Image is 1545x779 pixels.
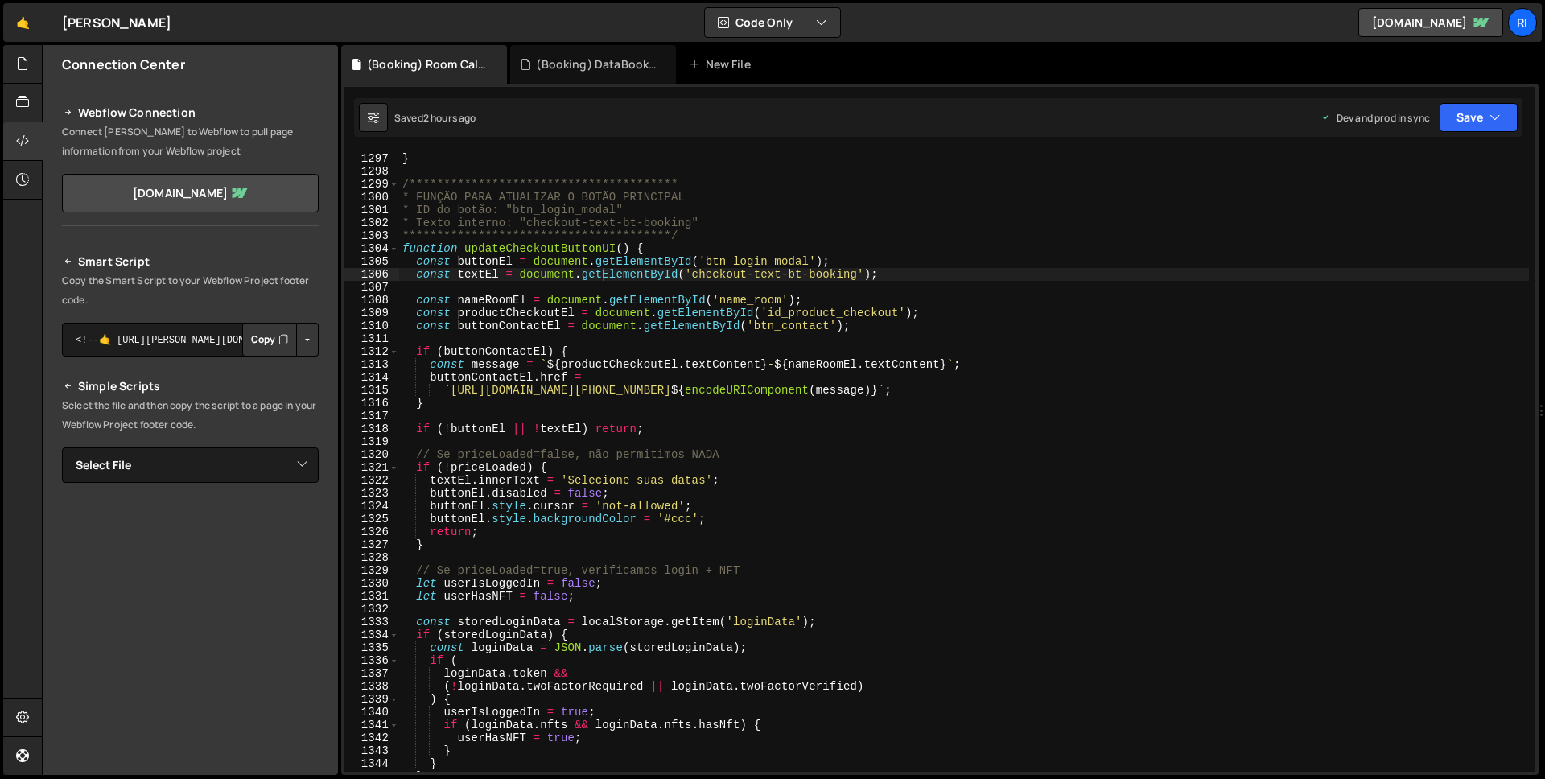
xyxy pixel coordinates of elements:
div: 1320 [344,448,399,461]
div: 1318 [344,422,399,435]
div: 1344 [344,757,399,770]
div: 1341 [344,719,399,732]
div: 1301 [344,204,399,216]
div: 1321 [344,461,399,474]
div: 1308 [344,294,399,307]
div: 1325 [344,513,399,526]
div: 1337 [344,667,399,680]
div: 1334 [344,629,399,641]
div: (Booking) Room Calendar.js [367,56,488,72]
div: 1339 [344,693,399,706]
button: Code Only [705,8,840,37]
div: Button group with nested dropdown [242,323,319,357]
div: 1328 [344,551,399,564]
div: 1317 [344,410,399,422]
div: Dev and prod in sync [1320,111,1430,125]
div: 1327 [344,538,399,551]
div: 1331 [344,590,399,603]
p: Select the file and then copy the script to a page in your Webflow Project footer code. [62,396,319,435]
div: 1326 [344,526,399,538]
div: 1305 [344,255,399,268]
p: Copy the Smart Script to your Webflow Project footer code. [62,271,319,310]
h2: Webflow Connection [62,103,319,122]
h2: Simple Scripts [62,377,319,396]
div: [PERSON_NAME] [62,13,171,32]
div: New File [689,56,756,72]
a: [DOMAIN_NAME] [1358,8,1503,37]
div: 2 hours ago [423,111,476,125]
div: 1336 [344,654,399,667]
a: Ri [1508,8,1537,37]
div: 1316 [344,397,399,410]
textarea: <!--🤙 [URL][PERSON_NAME][DOMAIN_NAME]> <script>document.addEventListener("DOMContentLoaded", func... [62,323,319,357]
iframe: YouTube video player [62,509,320,654]
div: 1312 [344,345,399,358]
div: 1335 [344,641,399,654]
button: Save [1440,103,1518,132]
div: 1340 [344,706,399,719]
button: Copy [242,323,297,357]
div: 1303 [344,229,399,242]
div: Saved [394,111,476,125]
div: 1319 [344,435,399,448]
div: 1322 [344,474,399,487]
h2: Connection Center [62,56,185,73]
div: 1315 [344,384,399,397]
div: 1323 [344,487,399,500]
div: 1324 [344,500,399,513]
div: 1333 [344,616,399,629]
div: 1309 [344,307,399,319]
div: 1332 [344,603,399,616]
div: 1298 [344,165,399,178]
div: 1313 [344,358,399,371]
div: (Booking) DataBooking.js [536,56,657,72]
div: 1329 [344,564,399,577]
div: 1338 [344,680,399,693]
div: 1302 [344,216,399,229]
div: 1314 [344,371,399,384]
div: 1300 [344,191,399,204]
p: Connect [PERSON_NAME] to Webflow to pull page information from your Webflow project [62,122,319,161]
div: 1311 [344,332,399,345]
h2: Smart Script [62,252,319,271]
div: 1330 [344,577,399,590]
div: 1297 [344,152,399,165]
div: 1304 [344,242,399,255]
div: 1306 [344,268,399,281]
div: 1343 [344,744,399,757]
div: 1307 [344,281,399,294]
div: 1342 [344,732,399,744]
div: 1299 [344,178,399,191]
div: 1310 [344,319,399,332]
a: 🤙 [3,3,43,42]
a: [DOMAIN_NAME] [62,174,319,212]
